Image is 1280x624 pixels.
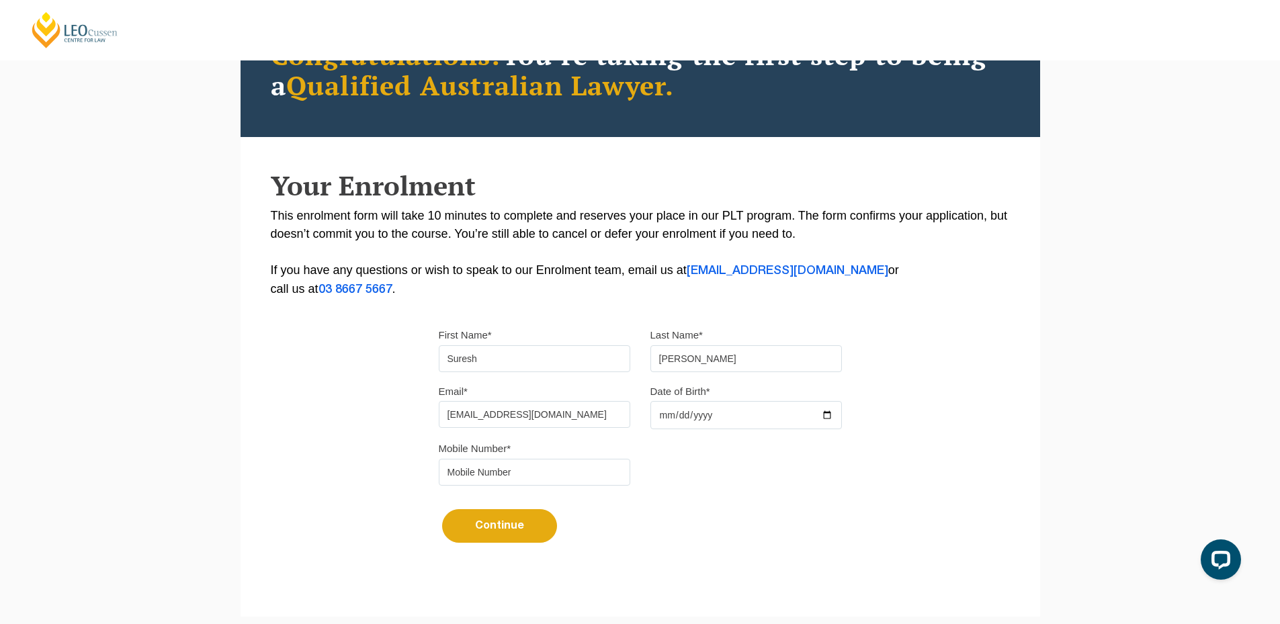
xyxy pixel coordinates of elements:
[271,207,1010,299] p: This enrolment form will take 10 minutes to complete and reserves your place in our PLT program. ...
[439,345,630,372] input: First name
[687,265,888,276] a: [EMAIL_ADDRESS][DOMAIN_NAME]
[650,345,842,372] input: Last name
[650,328,703,342] label: Last Name*
[442,509,557,543] button: Continue
[650,385,710,398] label: Date of Birth*
[439,385,468,398] label: Email*
[439,459,630,486] input: Mobile Number
[271,40,1010,100] h2: You’re taking the first step to being a
[286,67,675,103] span: Qualified Australian Lawyer.
[30,11,120,49] a: [PERSON_NAME] Centre for Law
[318,284,392,295] a: 03 8667 5667
[1190,534,1246,590] iframe: LiveChat chat widget
[271,171,1010,200] h2: Your Enrolment
[439,401,630,428] input: Email
[439,328,492,342] label: First Name*
[439,442,511,455] label: Mobile Number*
